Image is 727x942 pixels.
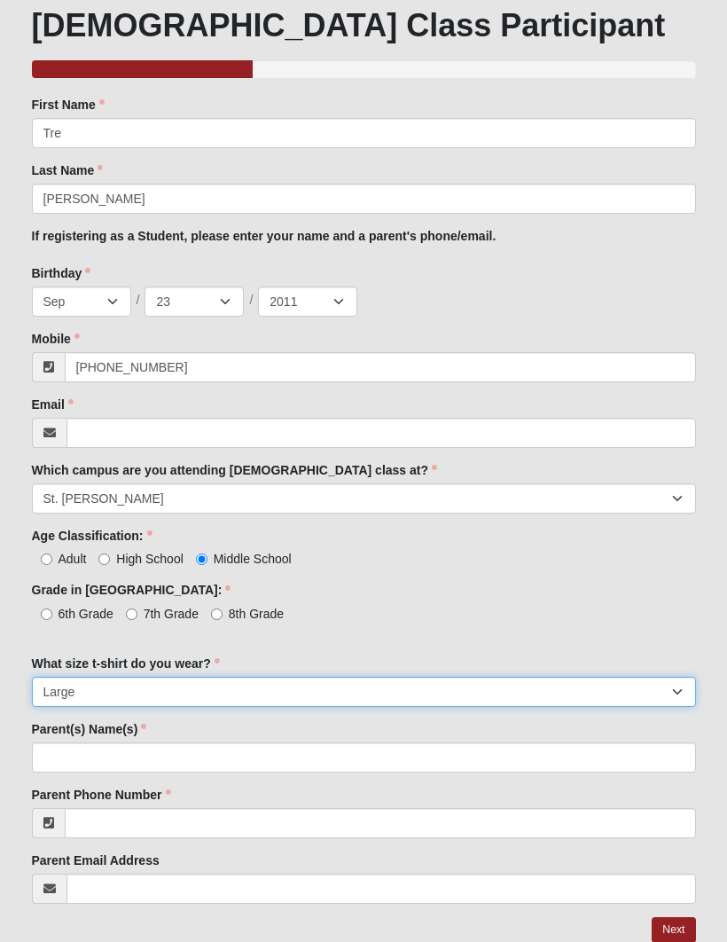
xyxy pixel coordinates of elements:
label: What size t-shirt do you wear? [32,655,220,672]
label: Email [32,396,74,413]
span: 6th Grade [59,607,113,621]
label: Age Classification: [32,527,152,545]
label: Birthday [32,264,91,282]
span: High School [116,552,184,566]
span: 8th Grade [229,607,284,621]
input: 8th Grade [211,608,223,620]
span: / [137,291,140,310]
input: Adult [41,553,52,565]
label: Grade in [GEOGRAPHIC_DATA]: [32,581,231,599]
span: Adult [59,552,87,566]
label: First Name [32,96,105,114]
b: If registering as a Student, please enter your name and a parent's phone/email. [32,229,496,243]
span: / [249,291,253,310]
h1: [DEMOGRAPHIC_DATA] Class Participant [32,6,696,44]
label: Parent(s) Name(s) [32,720,147,738]
label: Parent Email Address [32,852,160,869]
label: Mobile [32,330,80,348]
input: Middle School [196,553,207,565]
span: Middle School [214,552,292,566]
label: Which campus are you attending [DEMOGRAPHIC_DATA] class at? [32,461,438,479]
input: High School [98,553,110,565]
label: Last Name [32,161,104,179]
input: 6th Grade [41,608,52,620]
label: Parent Phone Number [32,786,171,804]
input: 7th Grade [126,608,137,620]
span: 7th Grade [144,607,199,621]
